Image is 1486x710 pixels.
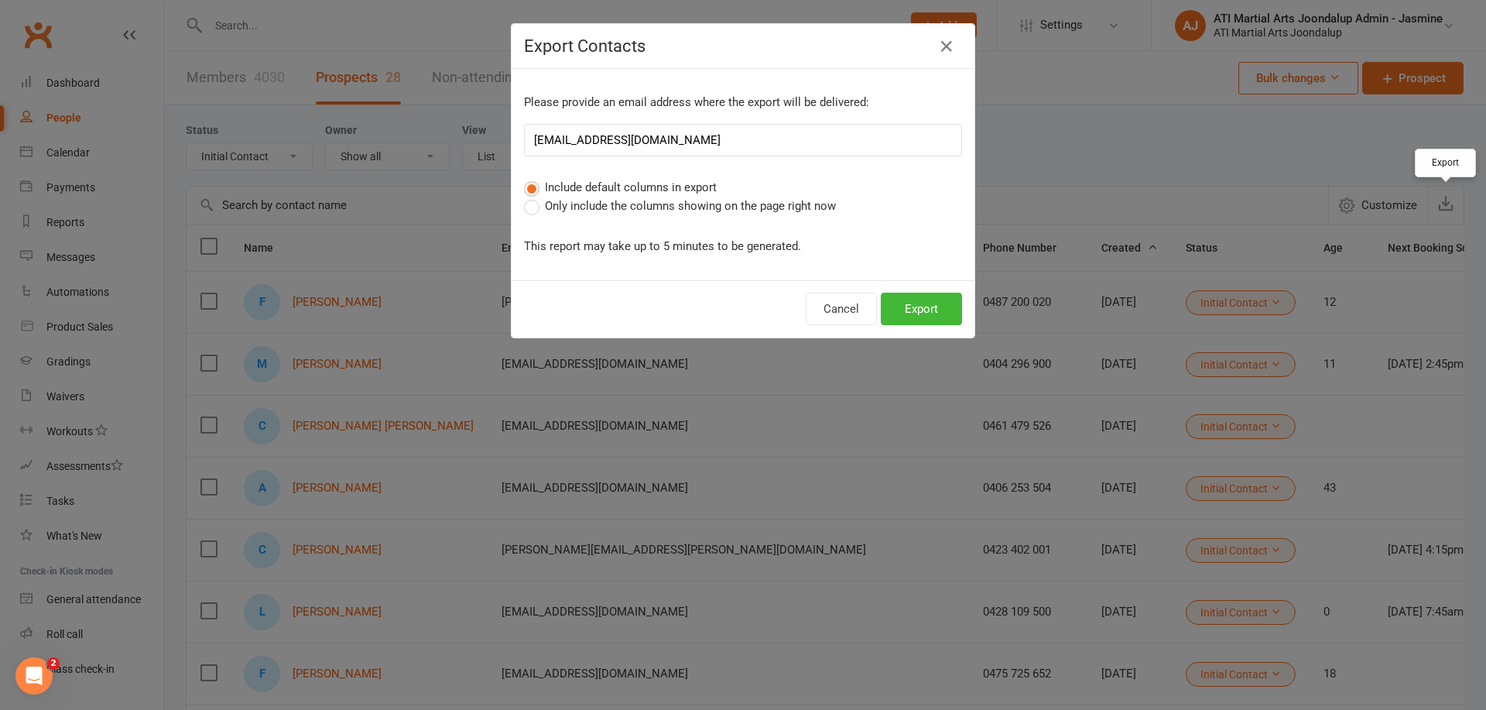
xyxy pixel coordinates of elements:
[15,657,53,695] iframe: Intercom live chat
[524,237,962,256] p: This report may take up to 5 minutes to be generated.
[545,178,717,194] span: Include default columns in export
[545,197,836,213] span: Only include the columns showing on the page right now
[524,93,962,111] p: Please provide an email address where the export will be delivered:
[47,657,60,670] span: 2
[881,293,962,325] button: Export
[806,293,877,325] button: Cancel
[524,36,962,56] h4: Export Contacts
